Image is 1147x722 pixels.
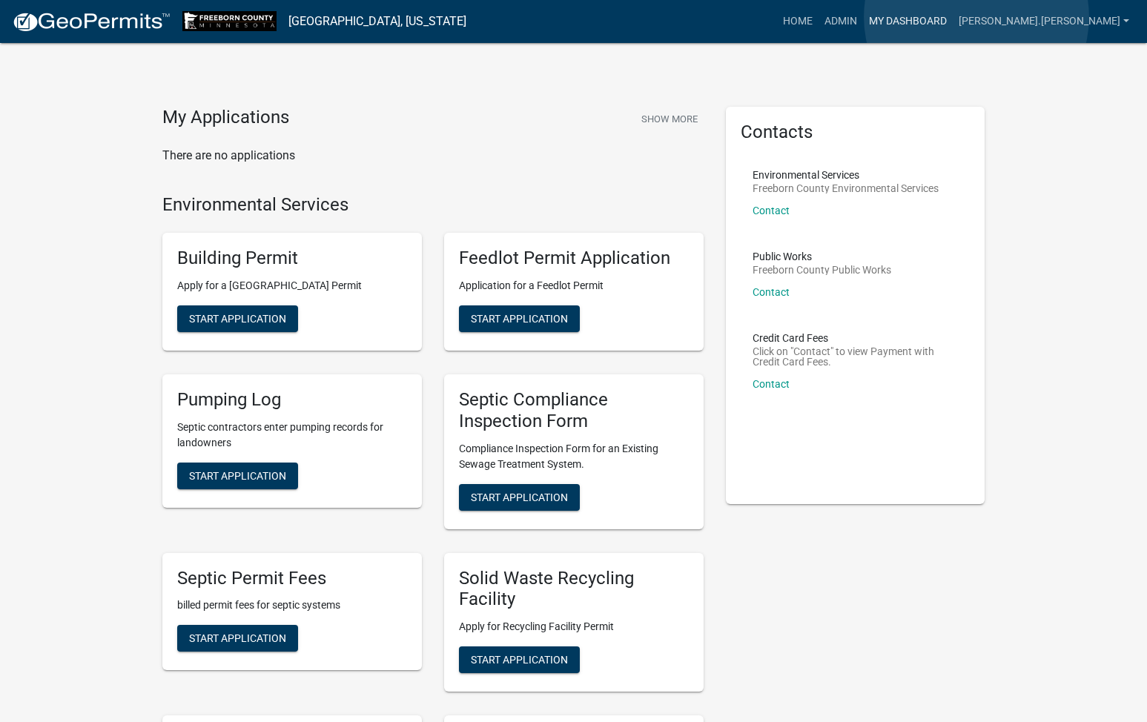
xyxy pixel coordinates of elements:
[459,278,689,294] p: Application for a Feedlot Permit
[471,313,568,325] span: Start Application
[753,378,790,390] a: Contact
[177,568,407,589] h5: Septic Permit Fees
[753,265,891,275] p: Freeborn County Public Works
[777,7,819,36] a: Home
[953,7,1135,36] a: [PERSON_NAME].[PERSON_NAME]
[753,170,939,180] p: Environmental Services
[459,484,580,511] button: Start Application
[459,646,580,673] button: Start Application
[177,248,407,269] h5: Building Permit
[635,107,704,131] button: Show More
[753,183,939,193] p: Freeborn County Environmental Services
[162,147,704,165] p: There are no applications
[459,305,580,332] button: Start Application
[162,107,289,129] h4: My Applications
[177,420,407,451] p: Septic contractors enter pumping records for landowners
[182,11,277,31] img: Freeborn County, Minnesota
[459,248,689,269] h5: Feedlot Permit Application
[459,568,689,611] h5: Solid Waste Recycling Facility
[741,122,971,143] h5: Contacts
[753,333,959,343] p: Credit Card Fees
[863,7,953,36] a: My Dashboard
[288,9,466,34] a: [GEOGRAPHIC_DATA], [US_STATE]
[753,286,790,298] a: Contact
[471,654,568,666] span: Start Application
[819,7,863,36] a: Admin
[177,305,298,332] button: Start Application
[459,619,689,635] p: Apply for Recycling Facility Permit
[177,597,407,613] p: billed permit fees for septic systems
[189,313,286,325] span: Start Application
[753,251,891,262] p: Public Works
[189,469,286,481] span: Start Application
[753,205,790,216] a: Contact
[753,346,959,367] p: Click on "Contact" to view Payment with Credit Card Fees.
[459,441,689,472] p: Compliance Inspection Form for an Existing Sewage Treatment System.
[177,389,407,411] h5: Pumping Log
[177,278,407,294] p: Apply for a [GEOGRAPHIC_DATA] Permit
[471,491,568,503] span: Start Application
[177,625,298,652] button: Start Application
[177,463,298,489] button: Start Application
[162,194,704,216] h4: Environmental Services
[459,389,689,432] h5: Septic Compliance Inspection Form
[189,632,286,644] span: Start Application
